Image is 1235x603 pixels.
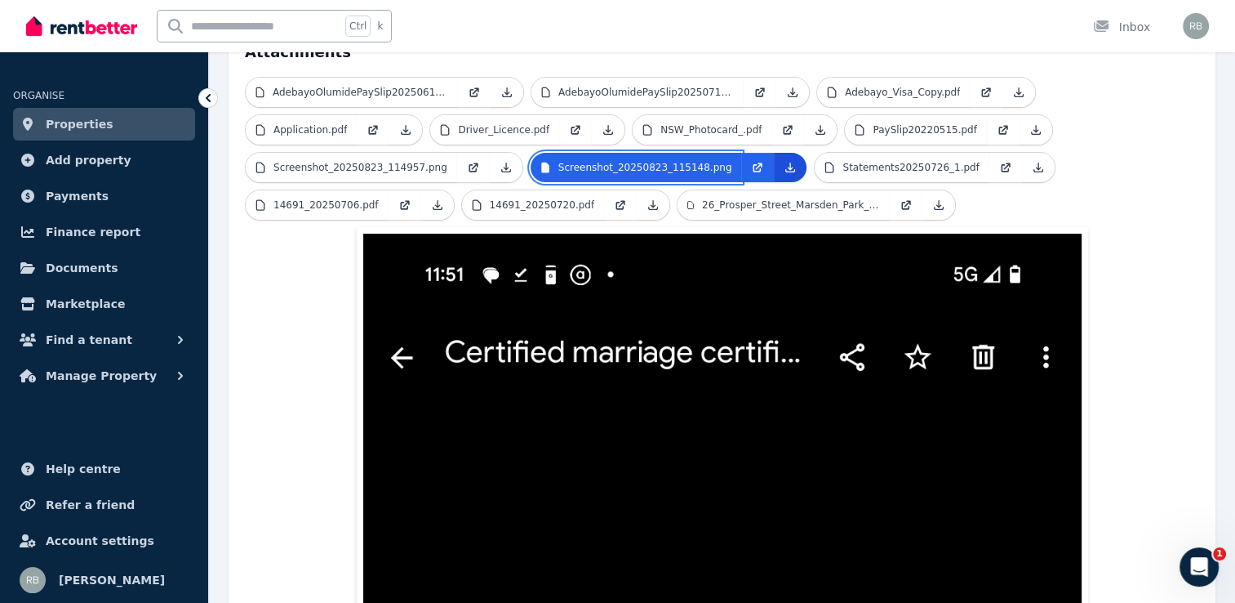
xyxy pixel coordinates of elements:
[1022,153,1055,182] a: Download Attachment
[46,531,154,551] span: Account settings
[430,115,559,145] a: Driver_Licence.pdf
[845,86,960,99] p: Adebayo_Visa_Copy.pdf
[13,252,195,284] a: Documents
[457,153,490,182] a: Open in new Tab
[13,216,195,248] a: Finance report
[26,14,137,38] img: RentBetter
[13,90,64,101] span: ORGANISE
[246,115,357,145] a: Application.pdf
[246,78,458,107] a: AdebayoOlumidePaySlip20250615.pdf
[13,489,195,521] a: Refer a friend
[13,324,195,356] button: Find a tenant
[637,190,669,220] a: Download Attachment
[558,86,734,99] p: AdebayoOlumidePaySlip20250713.pdf
[845,115,986,145] a: PaySlip20220515.pdf
[1020,115,1052,145] a: Download Attachment
[13,108,195,141] a: Properties
[46,495,135,515] span: Refer a friend
[774,153,806,182] a: Download Attachment
[989,153,1022,182] a: Open in new Tab
[633,115,771,145] a: NSW_Photocard_.pdf
[490,153,522,182] a: Download Attachment
[389,190,421,220] a: Open in new Tab
[13,360,195,392] button: Manage Property
[46,186,109,206] span: Payments
[273,86,448,99] p: AdebayoOlumidePaySlip20250615.pdf
[559,115,592,145] a: Open in new Tab
[46,222,140,242] span: Finance report
[922,190,955,220] a: Download Attachment
[677,190,890,220] a: 26_Prosper_Street_Marsden_Park_NSW_2765.pdf
[771,115,804,145] a: Open in new Tab
[46,294,125,314] span: Marketplace
[273,123,347,136] p: Application.pdf
[458,123,549,136] p: Driver_Licence.pdf
[273,161,447,174] p: Screenshot_20250823_114957.png
[987,115,1020,145] a: Open in new Tab
[592,115,624,145] a: Download Attachment
[660,123,762,136] p: NSW_Photocard_.pdf
[604,190,637,220] a: Open in new Tab
[491,78,523,107] a: Download Attachment
[890,190,922,220] a: Open in new Tab
[1183,13,1209,39] img: Raj Bala
[357,115,389,145] a: Open in new Tab
[389,115,422,145] a: Download Attachment
[345,16,371,37] span: Ctrl
[13,453,195,485] a: Help centre
[421,190,454,220] a: Download Attachment
[815,153,988,182] a: Statements20250726_1.pdf
[1213,547,1226,561] span: 1
[873,123,976,136] p: PaySlip20220515.pdf
[970,78,1002,107] a: Open in new Tab
[59,570,165,590] span: [PERSON_NAME]
[13,525,195,557] a: Account settings
[462,190,605,220] a: 14691_20250720.pdf
[744,78,776,107] a: Open in new Tab
[458,78,491,107] a: Open in new Tab
[702,199,880,212] p: 26_Prosper_Street_Marsden_Park_NSW_2765.pdf
[1002,78,1035,107] a: Download Attachment
[13,180,195,212] a: Payments
[46,330,132,350] span: Find a tenant
[1093,19,1150,35] div: Inbox
[741,153,774,182] a: Open in new Tab
[246,190,389,220] a: 14691_20250706.pdf
[246,153,457,182] a: Screenshot_20250823_114957.png
[13,144,195,176] a: Add property
[46,366,157,386] span: Manage Property
[20,567,46,593] img: Raj Bala
[817,78,970,107] a: Adebayo_Visa_Copy.pdf
[842,161,979,174] p: Statements20250726_1.pdf
[46,114,113,134] span: Properties
[46,150,131,170] span: Add property
[377,20,383,33] span: k
[46,459,121,479] span: Help centre
[531,78,744,107] a: AdebayoOlumidePaySlip20250713.pdf
[558,161,732,174] p: Screenshot_20250823_115148.png
[273,199,379,212] p: 14691_20250706.pdf
[776,78,809,107] a: Download Attachment
[804,115,837,145] a: Download Attachment
[531,153,742,182] a: Screenshot_20250823_115148.png
[490,199,595,212] p: 14691_20250720.pdf
[13,288,195,320] a: Marketplace
[1179,547,1219,587] iframe: Intercom live chat
[46,258,118,278] span: Documents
